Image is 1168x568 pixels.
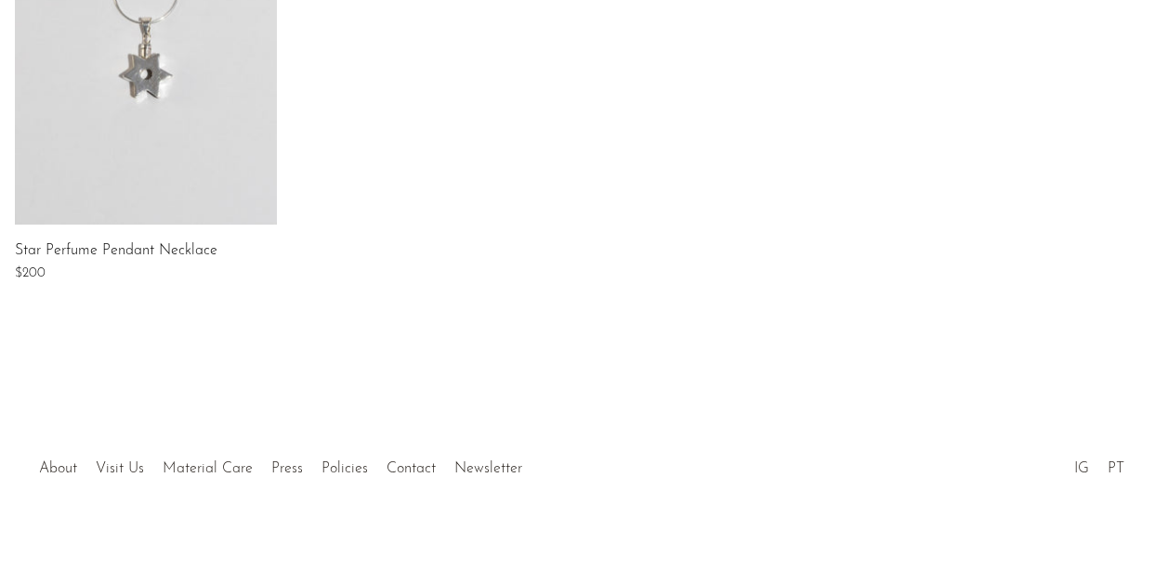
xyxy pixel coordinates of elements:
span: $200 [15,266,46,280]
a: About [39,461,77,476]
a: PT [1108,461,1124,476]
a: Star Perfume Pendant Necklace [15,243,217,260]
ul: Social Medias [1065,446,1134,482]
a: IG [1074,461,1089,476]
a: Visit Us [96,461,144,476]
a: Policies [322,461,368,476]
a: Material Care [163,461,253,476]
a: Press [271,461,303,476]
ul: Quick links [30,446,532,482]
a: Contact [387,461,436,476]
